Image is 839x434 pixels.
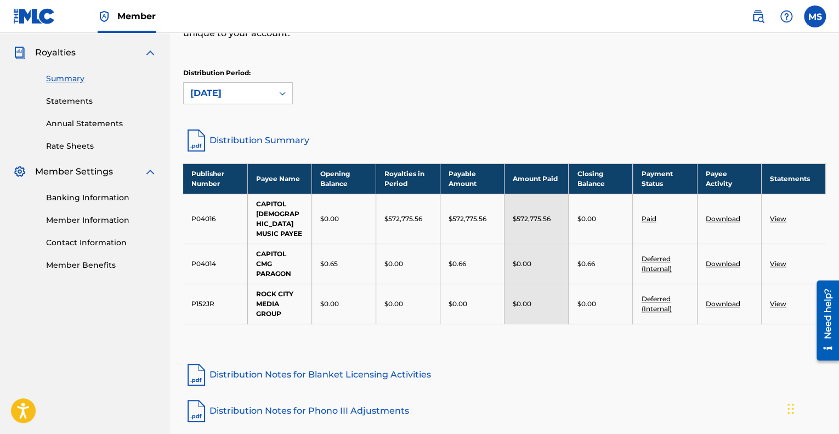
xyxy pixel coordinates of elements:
[117,10,156,22] span: Member
[770,215,786,223] a: View
[641,295,671,313] a: Deferred (Internal)
[46,192,157,204] a: Banking Information
[320,259,338,269] p: $0.65
[706,215,740,223] a: Download
[761,164,825,194] th: Statements
[190,87,266,100] div: [DATE]
[46,118,157,129] a: Annual Statements
[183,362,209,388] img: pdf
[697,164,761,194] th: Payee Activity
[13,165,26,178] img: Member Settings
[13,8,55,24] img: MLC Logo
[35,46,76,59] span: Royalties
[183,362,826,388] a: Distribution Notes for Blanket Licensing Activities
[183,194,247,244] td: P04016
[13,46,26,59] img: Royalties
[513,299,531,309] p: $0.00
[311,164,376,194] th: Opening Balance
[770,300,786,308] a: View
[808,276,839,364] iframe: Resource Center
[183,398,826,424] a: Distribution Notes for Phono III Adjustments
[46,237,157,249] a: Contact Information
[46,73,157,84] a: Summary
[577,259,594,269] p: $0.66
[449,214,486,224] p: $572,775.56
[787,392,794,425] div: Drag
[780,10,793,23] img: help
[46,260,157,271] a: Member Benefits
[706,300,740,308] a: Download
[183,68,293,78] p: Distribution Period:
[577,299,596,309] p: $0.00
[641,255,671,273] a: Deferred (Internal)
[706,260,740,268] a: Download
[384,259,403,269] p: $0.00
[46,140,157,152] a: Rate Sheets
[770,260,786,268] a: View
[183,164,247,194] th: Publisher Number
[376,164,440,194] th: Royalties in Period
[440,164,504,194] th: Payable Amount
[46,95,157,107] a: Statements
[183,398,209,424] img: pdf
[46,215,157,226] a: Member Information
[247,284,311,324] td: ROCK CITY MEDIA GROUP
[183,127,826,154] a: Distribution Summary
[247,194,311,244] td: CAPITOL [DEMOGRAPHIC_DATA] MUSIC PAYEE
[320,214,339,224] p: $0.00
[144,165,157,178] img: expand
[35,165,113,178] span: Member Settings
[449,299,467,309] p: $0.00
[183,284,247,324] td: P152JR
[751,10,764,23] img: search
[320,299,339,309] p: $0.00
[513,214,551,224] p: $572,775.56
[641,215,656,223] a: Paid
[577,214,596,224] p: $0.00
[747,5,769,27] a: Public Search
[784,381,839,434] iframe: Chat Widget
[183,127,209,154] img: distribution-summary-pdf
[633,164,697,194] th: Payment Status
[449,259,466,269] p: $0.66
[144,46,157,59] img: expand
[247,244,311,284] td: CAPITOL CMG PARAGON
[513,259,531,269] p: $0.00
[247,164,311,194] th: Payee Name
[98,10,111,23] img: Top Rightsholder
[804,5,826,27] div: User Menu
[775,5,797,27] div: Help
[384,214,422,224] p: $572,775.56
[504,164,569,194] th: Amount Paid
[183,244,247,284] td: P04014
[569,164,633,194] th: Closing Balance
[384,299,403,309] p: $0.00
